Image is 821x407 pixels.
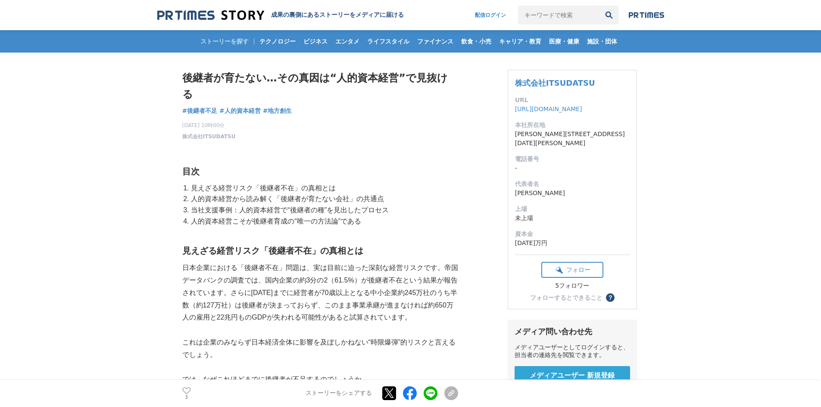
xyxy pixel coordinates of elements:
[189,205,458,216] li: 当社支援事例：人的資本経営で“後継者の種”を見出したプロセス
[332,37,363,45] span: エンタメ
[256,37,299,45] span: テクノロジー
[306,390,372,398] p: ストーリーをシェアする
[496,37,545,45] span: キャリア・教育
[364,30,413,53] a: ライフスタイル
[189,193,458,205] li: 人的資本経営から読み解く「後継者が育たない会社」の共通点
[546,37,583,45] span: 医療・健康
[458,30,495,53] a: 飲食・小売
[515,205,630,214] dt: 上場
[515,155,630,164] dt: 電話番号
[515,130,630,148] dd: [PERSON_NAME][STREET_ADDRESS][DATE][PERSON_NAME]
[458,37,495,45] span: 飲食・小売
[515,96,630,105] dt: URL
[518,6,599,25] input: キーワードで検索
[182,246,363,255] strong: 見えざる経営リスク「後継者不在」の真相とは
[263,107,292,115] span: #地方創生
[515,214,630,223] dd: 未上場
[515,344,630,359] div: メディアユーザーとしてログインすると、担当者の連絡先を閲覧できます。
[182,133,236,140] a: 株式会社ITSUDATSU
[599,6,618,25] button: 検索
[182,373,458,386] p: では、なぜこれほどまでに後継者が不足するのでしょうか。
[182,121,236,129] span: [DATE] 10時00分
[414,37,457,45] span: ファイナンス
[466,6,515,25] a: 配信ログイン
[414,30,457,53] a: ファイナンス
[189,183,458,194] li: 見えざる経営リスク「後継者不在」の真相とは
[530,371,615,380] span: メディアユーザー 新規登録
[607,295,613,301] span: ？
[364,37,413,45] span: ライフスタイル
[541,262,603,278] button: フォロー
[182,167,200,176] strong: 目次
[263,106,292,115] a: #地方創生
[300,30,331,53] a: ビジネス
[256,30,299,53] a: テクノロジー
[515,366,630,393] a: メディアユーザー 新規登録 無料
[515,164,630,173] dd: -
[629,12,664,19] img: prtimes
[182,70,458,103] h1: 後継者が育たない…その真因は“人的資本経営”で見抜ける
[300,37,331,45] span: ビジネス
[182,395,191,400] p: 3
[584,37,621,45] span: 施設・団体
[541,282,603,290] div: 5フォロワー
[515,180,630,189] dt: 代表者名
[515,326,630,337] div: メディア問い合わせ先
[157,9,404,21] a: 成果の裏側にあるストーリーをメディアに届ける 成果の裏側にあるストーリーをメディアに届ける
[182,262,458,324] p: 日本企業における「後継者不在」問題は、実は目前に迫った深刻な経営リスクです。帝国データバンクの調査では、国内企業の約3分の2（61.5%）が後継者不在という結果が報告されています。さらに[DAT...
[182,107,218,115] span: #後継者不足
[157,9,264,21] img: 成果の裏側にあるストーリーをメディアに届ける
[606,293,615,302] button: ？
[219,106,261,115] a: #人的資本経営
[496,30,545,53] a: キャリア・教育
[182,336,458,361] p: これは企業のみならず日本経済全体に影響を及ぼしかねない“時限爆弾”的リスクと言えるでしょう。
[584,30,621,53] a: 施設・団体
[515,78,595,87] a: 株式会社ITSUDATSU
[530,295,602,301] div: フォローするとできること
[182,106,218,115] a: #後継者不足
[515,239,630,248] dd: [DATE]万円
[515,121,630,130] dt: 本社所在地
[546,30,583,53] a: 医療・健康
[515,106,582,112] a: [URL][DOMAIN_NAME]
[515,230,630,239] dt: 資本金
[515,189,630,198] dd: [PERSON_NAME]
[332,30,363,53] a: エンタメ
[219,107,261,115] span: #人的資本経営
[189,216,458,227] li: 人的資本経営こそが後継者育成の“唯一の方法論”である
[271,11,404,19] h2: 成果の裏側にあるストーリーをメディアに届ける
